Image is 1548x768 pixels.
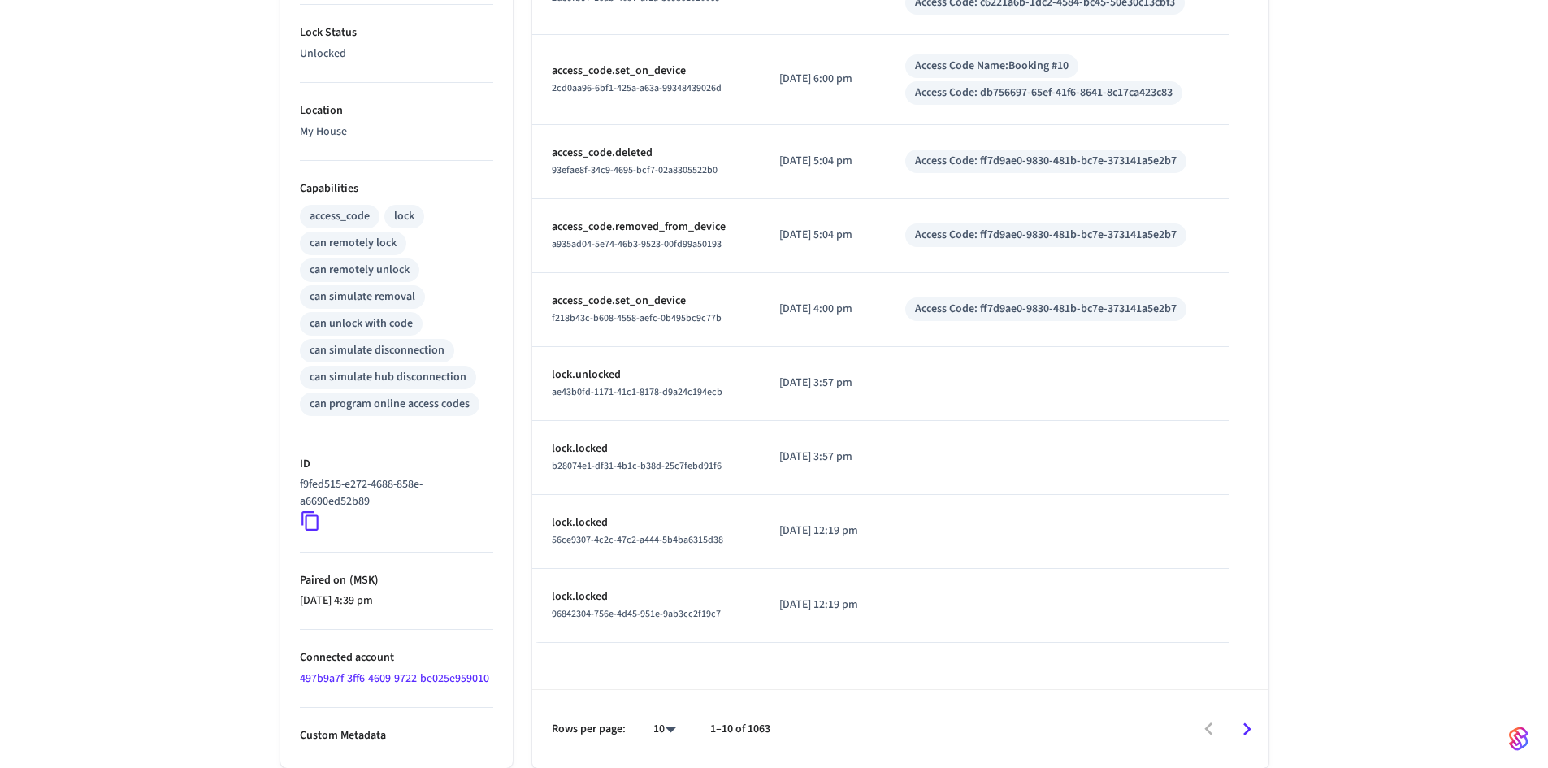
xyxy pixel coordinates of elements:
div: can program online access codes [310,396,470,413]
div: can simulate hub disconnection [310,369,466,386]
p: [DATE] 5:04 pm [779,153,866,170]
span: ae43b0fd-1171-41c1-8178-d9a24c194ecb [552,385,722,399]
div: can unlock with code [310,315,413,332]
span: 96842304-756e-4d45-951e-9ab3cc2f19c7 [552,607,721,621]
div: Access Code Name: Booking #10 [915,58,1069,75]
p: Rows per page: [552,721,626,738]
a: 497b9a7f-3ff6-4609-9722-be025e959010 [300,670,489,687]
div: Access Code: ff7d9ae0-9830-481b-bc7e-373141a5e2b7 [915,227,1177,244]
p: [DATE] 6:00 pm [779,71,866,88]
span: a935ad04-5e74-46b3-9523-00fd99a50193 [552,237,722,251]
div: can simulate removal [310,289,415,306]
img: SeamLogoGradient.69752ec5.svg [1509,726,1528,752]
p: access_code.deleted [552,145,741,162]
p: Lock Status [300,24,493,41]
p: Connected account [300,649,493,666]
p: lock.locked [552,514,741,532]
div: can remotely unlock [310,262,410,279]
span: ( MSK ) [346,572,379,588]
p: ID [300,456,493,473]
div: can simulate disconnection [310,342,444,359]
p: access_code.set_on_device [552,293,741,310]
span: 2cd0aa96-6bf1-425a-a63a-99348439026d [552,81,722,95]
p: [DATE] 4:39 pm [300,592,493,610]
div: Access Code: ff7d9ae0-9830-481b-bc7e-373141a5e2b7 [915,153,1177,170]
p: My House [300,124,493,141]
span: b28074e1-df31-4b1c-b38d-25c7febd91f6 [552,459,722,473]
div: can remotely lock [310,235,397,252]
p: Custom Metadata [300,727,493,744]
p: Paired on [300,572,493,589]
span: f218b43c-b608-4558-aefc-0b495bc9c77b [552,311,722,325]
button: Go to next page [1228,710,1266,748]
p: [DATE] 12:19 pm [779,597,866,614]
p: access_code.set_on_device [552,63,741,80]
div: 10 [645,718,684,741]
p: Capabilities [300,180,493,197]
p: lock.locked [552,440,741,458]
p: lock.unlocked [552,367,741,384]
p: [DATE] 4:00 pm [779,301,866,318]
div: Access Code: ff7d9ae0-9830-481b-bc7e-373141a5e2b7 [915,301,1177,318]
p: [DATE] 5:04 pm [779,227,866,244]
p: [DATE] 12:19 pm [779,523,866,540]
div: Access Code: db756697-65ef-41f6-8641-8c17ca423c83 [915,85,1173,102]
p: Location [300,102,493,119]
span: 56ce9307-4c2c-47c2-a444-5b4ba6315d38 [552,533,723,547]
div: lock [394,208,414,225]
p: 1–10 of 1063 [710,721,770,738]
p: Unlocked [300,46,493,63]
p: f9fed515-e272-4688-858e-a6690ed52b89 [300,476,487,510]
p: lock.locked [552,588,741,605]
p: access_code.removed_from_device [552,219,741,236]
div: access_code [310,208,370,225]
p: [DATE] 3:57 pm [779,375,866,392]
span: 93efae8f-34c9-4695-bcf7-02a8305522b0 [552,163,718,177]
p: [DATE] 3:57 pm [779,449,866,466]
